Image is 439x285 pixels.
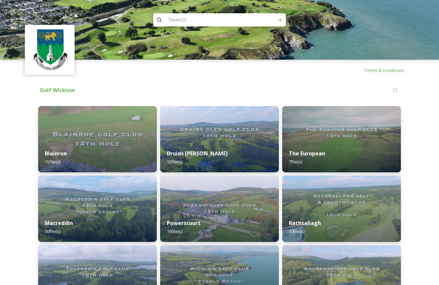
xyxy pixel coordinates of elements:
[26,26,74,74] img: download%20(9).png
[282,106,401,172] img: eecf94c9-892b-405d-b329-4d617e087a28.jpg
[160,106,279,172] img: 93dfecd0-a88d-4445-930c-8fff27204dda.jpg
[289,150,325,157] strong: The European
[364,66,414,74] a: Terms & Conditions
[45,219,73,227] strong: Macreddin
[165,13,256,27] input: Search
[45,150,67,157] strong: Blainroe
[282,176,401,242] img: 469d0cb1-b006-4b04-994c-b368a8fd20c1.jpg
[167,159,182,165] span: 12 file(s)
[289,219,321,227] strong: Rathsallagh
[45,228,60,234] span: 10 file(s)
[160,176,279,242] img: 45fd268e-4b5b-4b2d-9f93-9da36649c257.jpg
[289,228,304,234] span: 10 file(s)
[40,86,75,94] strong: Golf Wicklow
[364,67,404,73] span: Terms & Conditions
[289,159,302,165] span: 7 file(s)
[45,159,60,165] span: 15 file(s)
[38,176,157,242] img: 707e3b64-51a1-4ecf-8e73-09d734eac479.jpg
[167,219,201,227] strong: Powerscourt
[167,150,228,157] strong: Druids [PERSON_NAME]
[167,228,182,234] span: 16 file(s)
[38,106,157,172] img: 3a8577c1-e8c5-4438-9783-6a6e54f850b6.jpg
